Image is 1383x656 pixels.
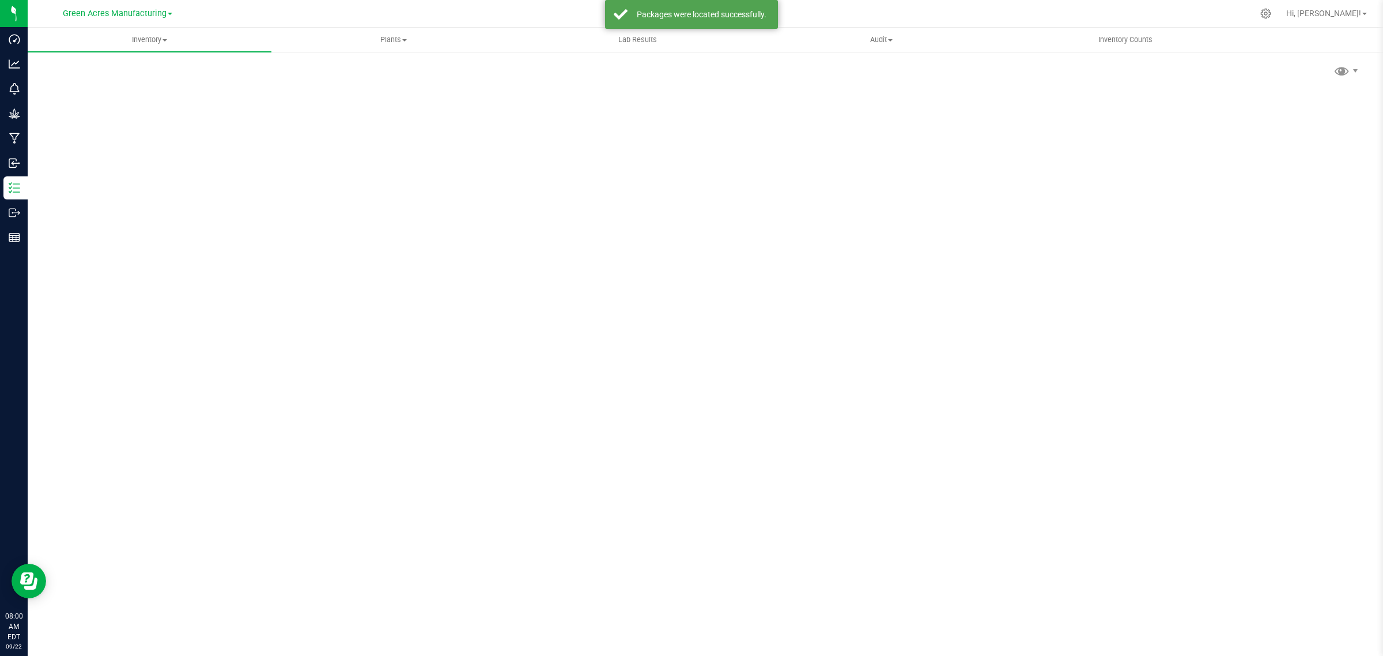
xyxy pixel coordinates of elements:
a: Inventory [28,28,271,52]
span: Inventory Counts [1083,35,1168,45]
a: Lab Results [516,28,759,52]
inline-svg: Inventory [9,182,20,194]
inline-svg: Reports [9,232,20,243]
inline-svg: Analytics [9,58,20,70]
span: Audit [760,35,1003,45]
iframe: Resource center [12,564,46,598]
a: Audit [759,28,1003,52]
div: Manage settings [1259,8,1273,19]
inline-svg: Inbound [9,157,20,169]
inline-svg: Outbound [9,207,20,218]
a: Plants [271,28,515,52]
inline-svg: Manufacturing [9,133,20,144]
span: Inventory [28,35,271,45]
p: 09/22 [5,642,22,651]
span: Lab Results [603,35,672,45]
inline-svg: Dashboard [9,33,20,45]
a: Inventory Counts [1003,28,1247,52]
inline-svg: Grow [9,108,20,119]
p: 08:00 AM EDT [5,611,22,642]
div: Packages were located successfully. [634,9,769,20]
inline-svg: Monitoring [9,83,20,95]
span: Hi, [PERSON_NAME]! [1286,9,1361,18]
span: Green Acres Manufacturing [63,9,167,18]
span: Plants [272,35,515,45]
